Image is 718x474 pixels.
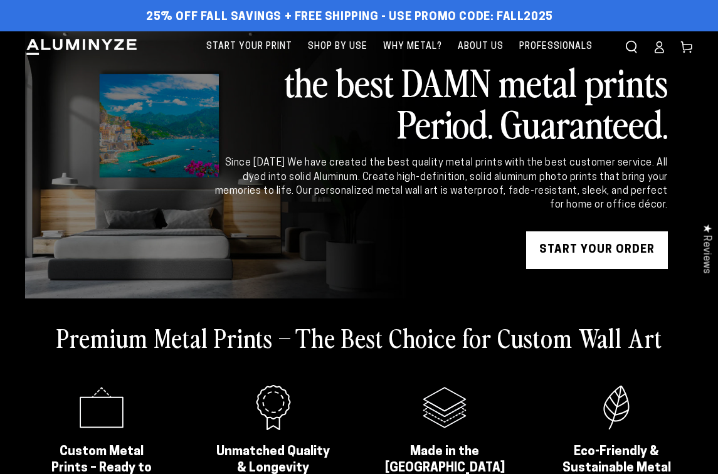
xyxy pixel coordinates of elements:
a: START YOUR Order [526,231,668,269]
span: Start Your Print [206,39,292,55]
h2: Premium Metal Prints – The Best Choice for Custom Wall Art [56,321,662,354]
a: Shop By Use [302,31,374,62]
a: About Us [451,31,510,62]
a: Professionals [513,31,599,62]
a: Start Your Print [200,31,298,62]
span: Why Metal? [383,39,442,55]
a: Why Metal? [377,31,448,62]
span: Shop By Use [308,39,367,55]
span: About Us [458,39,504,55]
span: Professionals [519,39,593,55]
span: 25% off FALL Savings + Free Shipping - Use Promo Code: FALL2025 [146,11,553,24]
div: Since [DATE] We have created the best quality metal prints with the best customer service. All dy... [213,156,668,213]
img: Aluminyze [25,38,138,56]
div: Click to open Judge.me floating reviews tab [694,214,718,283]
h2: the best DAMN metal prints Period. Guaranteed. [213,61,668,144]
summary: Search our site [618,33,645,61]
